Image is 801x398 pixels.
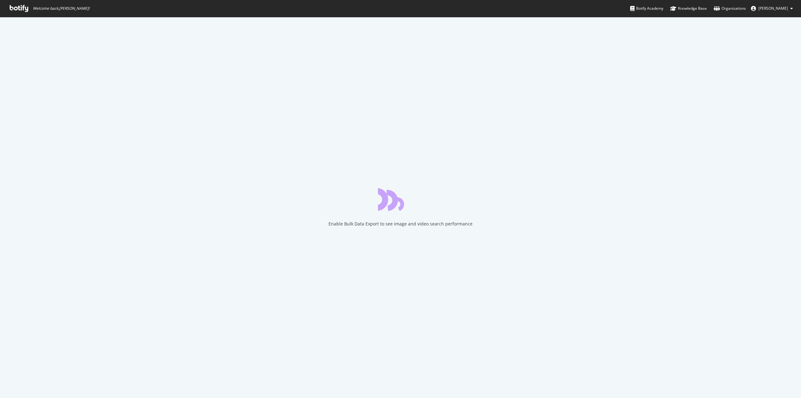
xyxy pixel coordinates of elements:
[714,5,746,12] div: Organizations
[33,6,89,11] span: Welcome back, [PERSON_NAME] !
[758,6,788,11] span: Eric Cason
[670,5,707,12] div: Knowledge Base
[378,188,423,211] div: animation
[630,5,663,12] div: Botify Academy
[746,3,798,13] button: [PERSON_NAME]
[329,221,472,227] div: Enable Bulk Data Export to see image and video search performance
